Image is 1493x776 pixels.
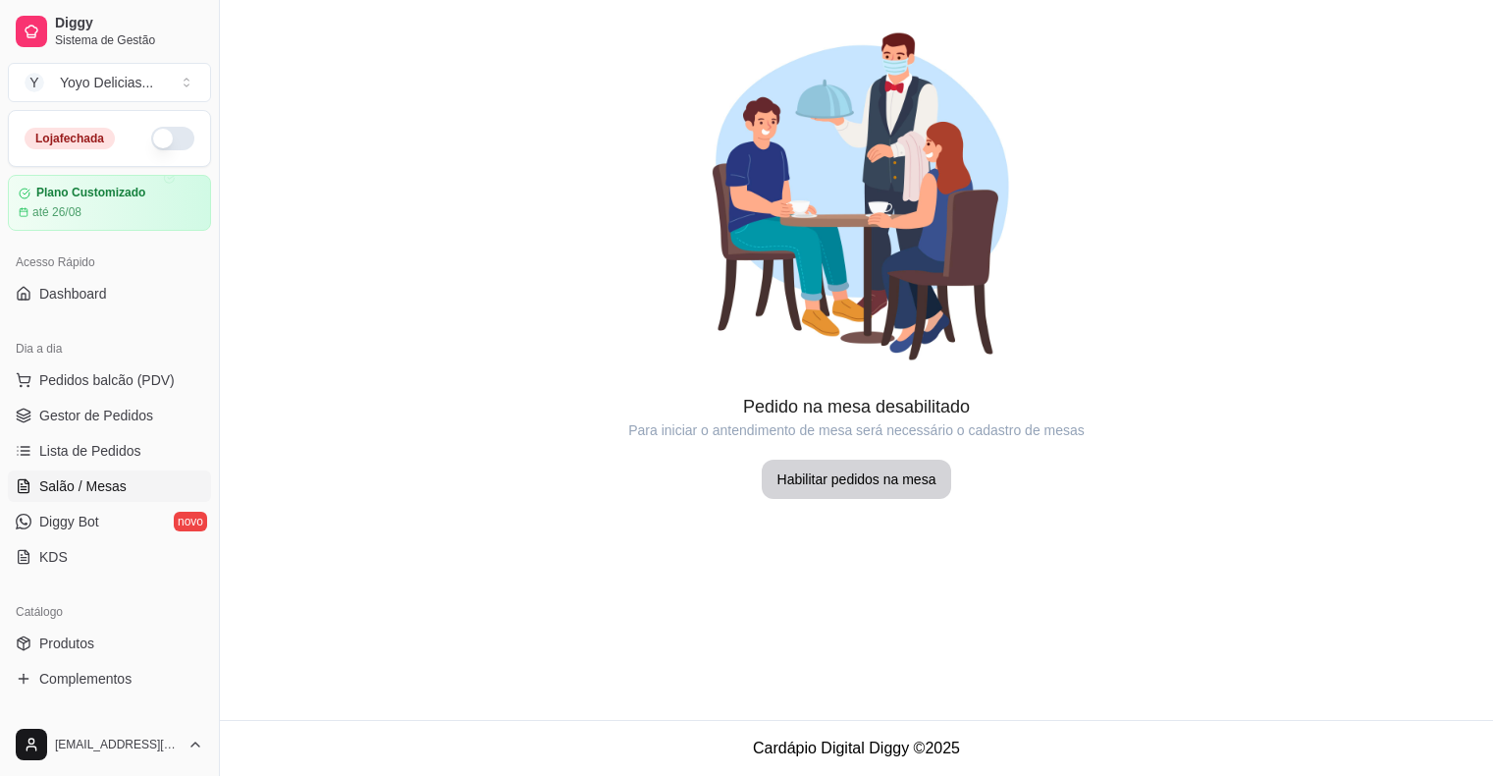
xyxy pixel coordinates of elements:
[25,73,44,92] span: Y
[220,420,1493,440] article: Para iniciar o antendimento de mesa será necessário o cadastro de mesas
[8,663,211,694] a: Complementos
[39,669,132,689] span: Complementos
[55,15,203,32] span: Diggy
[8,628,211,659] a: Produtos
[39,476,127,496] span: Salão / Mesas
[8,471,211,502] a: Salão / Mesas
[8,506,211,537] a: Diggy Botnovo
[8,333,211,364] div: Dia a dia
[39,441,141,461] span: Lista de Pedidos
[39,284,107,304] span: Dashboard
[8,596,211,628] div: Catálogo
[39,634,94,653] span: Produtos
[39,512,99,531] span: Diggy Bot
[8,278,211,309] a: Dashboard
[25,128,115,149] div: Loja fechada
[39,547,68,567] span: KDS
[220,720,1493,776] footer: Cardápio Digital Diggy © 2025
[8,8,211,55] a: DiggySistema de Gestão
[8,364,211,396] button: Pedidos balcão (PDV)
[762,460,952,499] button: Habilitar pedidos na mesa
[8,175,211,231] a: Plano Customizadoaté 26/08
[8,247,211,278] div: Acesso Rápido
[55,737,180,752] span: [EMAIL_ADDRESS][DOMAIN_NAME]
[39,406,153,425] span: Gestor de Pedidos
[8,435,211,467] a: Lista de Pedidos
[8,541,211,573] a: KDS
[60,73,153,92] div: Yoyo Delicias ...
[55,32,203,48] span: Sistema de Gestão
[8,721,211,768] button: [EMAIL_ADDRESS][DOMAIN_NAME]
[36,186,145,200] article: Plano Customizado
[32,204,81,220] article: até 26/08
[8,400,211,431] a: Gestor de Pedidos
[220,393,1493,420] article: Pedido na mesa desabilitado
[151,127,194,150] button: Alterar Status
[8,63,211,102] button: Select a team
[39,370,175,390] span: Pedidos balcão (PDV)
